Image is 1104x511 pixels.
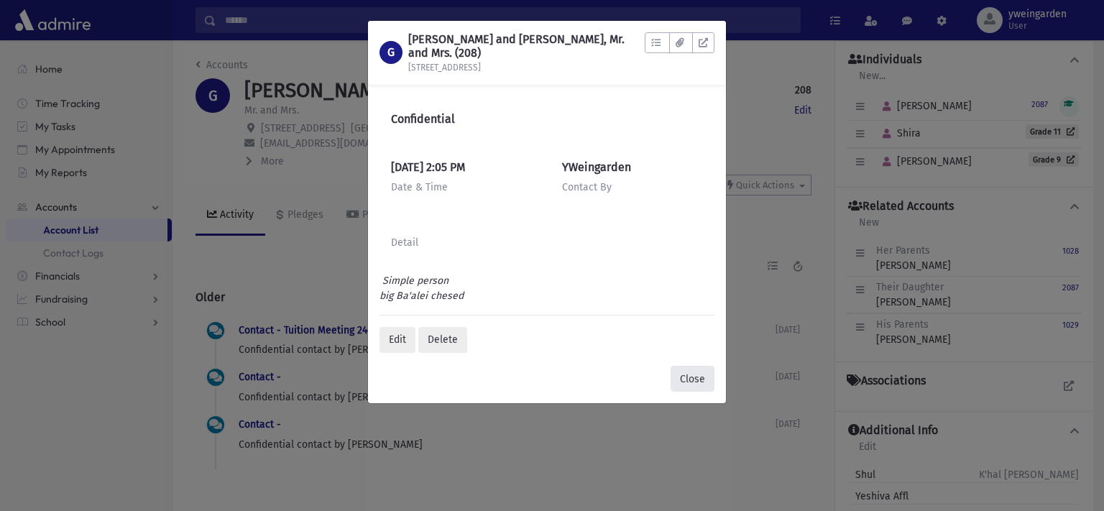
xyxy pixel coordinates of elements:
a: G [PERSON_NAME] and [PERSON_NAME], Mr. and Mrs. (208) [STREET_ADDRESS] [379,32,645,73]
h6: [STREET_ADDRESS] [408,63,645,73]
h1: [PERSON_NAME] and [PERSON_NAME], Mr. and Mrs. (208) [408,32,645,60]
div: Delete [418,327,467,353]
div: Date & Time [391,180,532,195]
div: Detail [391,235,703,250]
h6: [DATE] 2:05 PM [391,160,532,174]
div: Edit [379,327,415,353]
i: Simple person big Ba'alei chesed [379,275,464,302]
div: Contact By [562,180,703,195]
button: Close [671,366,714,392]
h6: YWeingarden [562,160,703,174]
div: G [379,41,402,64]
h6: Confidential [391,112,703,126]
